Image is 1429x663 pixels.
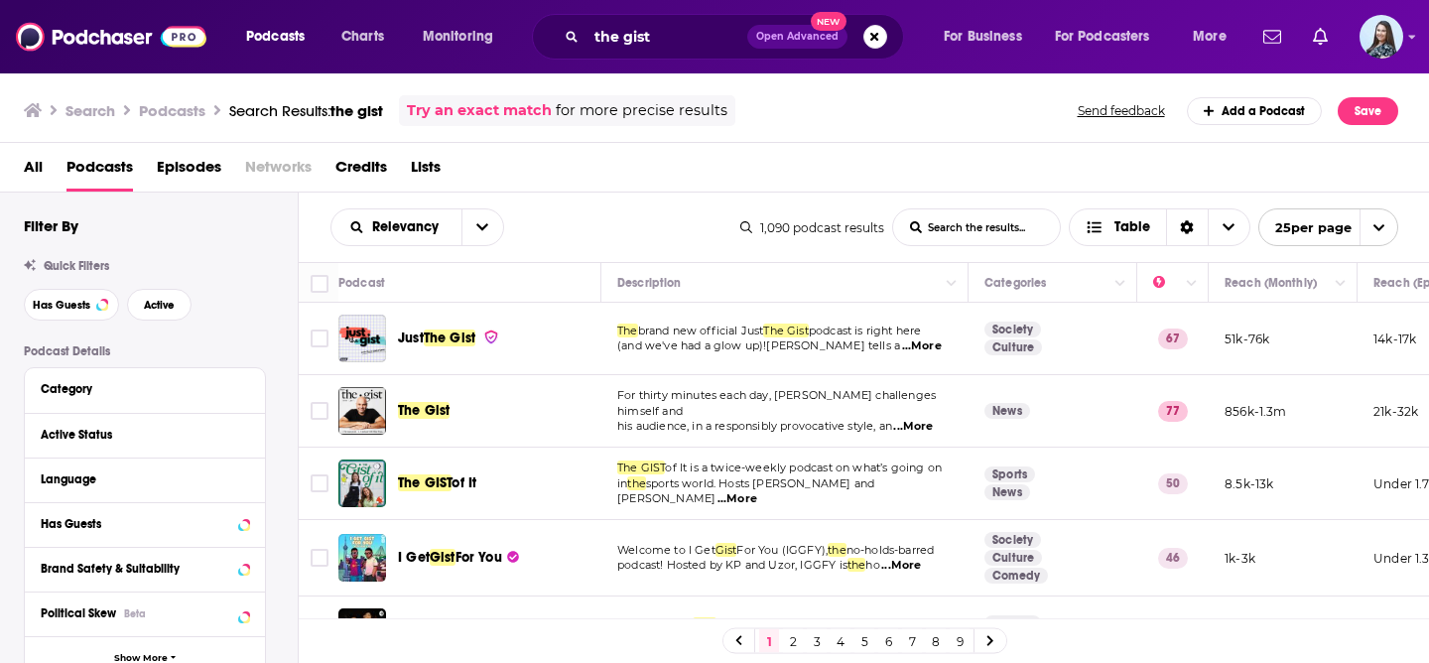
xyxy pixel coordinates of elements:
[311,549,328,567] span: Toggle select row
[984,615,1041,631] a: Society
[24,344,266,358] p: Podcast Details
[411,151,441,192] a: Lists
[1108,272,1132,296] button: Column Actions
[372,220,446,234] span: Relevancy
[1360,15,1403,59] img: User Profile
[452,474,476,491] span: of It
[41,517,232,531] div: Has Guests
[16,18,206,56] img: Podchaser - Follow, Share and Rate Podcasts
[847,558,866,572] span: the
[245,151,312,192] span: Networks
[756,32,839,42] span: Open Advanced
[33,300,90,311] span: Has Guests
[854,629,874,653] a: 5
[127,289,192,321] button: Active
[311,330,328,347] span: Toggle select row
[940,272,964,296] button: Column Actions
[926,629,946,653] a: 8
[1166,209,1208,245] div: Sort Direction
[24,151,43,192] a: All
[617,271,681,295] div: Description
[423,23,493,51] span: Monitoring
[1338,97,1398,125] button: Save
[398,330,424,346] span: Just
[41,600,249,625] button: Political SkewBeta
[736,543,828,557] span: For You (IGGFY),
[881,558,921,574] span: ...More
[984,322,1041,337] a: Society
[1055,23,1150,51] span: For Podcasters
[338,534,386,582] img: I Get Gist For You
[1255,20,1289,54] a: Show notifications dropdown
[66,151,133,192] span: Podcasts
[1158,548,1188,568] p: 46
[1158,401,1188,421] p: 77
[759,629,779,653] a: 1
[984,271,1046,295] div: Categories
[1373,403,1418,420] p: 21k-32k
[617,419,892,433] span: his audience, in a responsibly provocative style, an
[627,476,646,490] span: the
[24,216,78,235] h2: Filter By
[338,608,386,656] a: Gist.Net
[1179,21,1251,53] button: open menu
[407,99,552,122] a: Try an exact match
[716,617,875,631] span: net for News, Politics, Sports,
[984,484,1030,500] a: News
[41,428,236,442] div: Active Status
[984,466,1035,482] a: Sports
[1158,473,1188,493] p: 50
[44,259,109,273] span: Quick Filters
[455,549,502,566] span: For You
[715,543,737,557] span: Gist
[1360,15,1403,59] span: Logged in as brookefortierpr
[461,209,503,245] button: open menu
[617,476,627,490] span: in
[341,23,384,51] span: Charts
[930,21,1047,53] button: open menu
[893,419,933,435] span: ...More
[740,220,884,235] div: 1,090 podcast results
[1225,475,1273,492] p: 8.5k-13k
[878,629,898,653] a: 6
[338,387,386,435] img: The Gist
[1069,208,1250,246] button: Choose View
[763,324,808,337] span: The Gist
[229,101,383,120] div: Search Results:
[617,338,900,352] span: (and we've had a glow up)![PERSON_NAME] tells a
[41,376,249,401] button: Category
[409,21,519,53] button: open menu
[330,208,504,246] h2: Choose List sort
[1259,212,1352,243] span: 25 per page
[124,607,146,620] div: Beta
[984,568,1048,584] a: Comedy
[693,617,716,631] span: Gist.
[338,315,386,362] a: Just The Gist
[1042,21,1179,53] button: open menu
[811,12,846,31] span: New
[335,151,387,192] span: Credits
[41,511,249,536] button: Has Guests
[717,491,757,507] span: ...More
[41,556,249,581] a: Brand Safety & Suitability
[1225,331,1269,347] p: 51k-76k
[807,629,827,653] a: 3
[1305,20,1336,54] a: Show notifications dropdown
[246,23,305,51] span: Podcasts
[157,151,221,192] span: Episodes
[831,629,850,653] a: 4
[846,543,935,557] span: no-holds-barred
[311,402,328,420] span: Toggle select row
[556,99,727,122] span: for more precise results
[944,23,1022,51] span: For Business
[229,101,383,120] a: Search Results:the gist
[139,101,205,120] h3: Podcasts
[865,558,879,572] span: ho
[984,550,1042,566] a: Culture
[1329,272,1353,296] button: Column Actions
[1187,97,1323,125] a: Add a Podcast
